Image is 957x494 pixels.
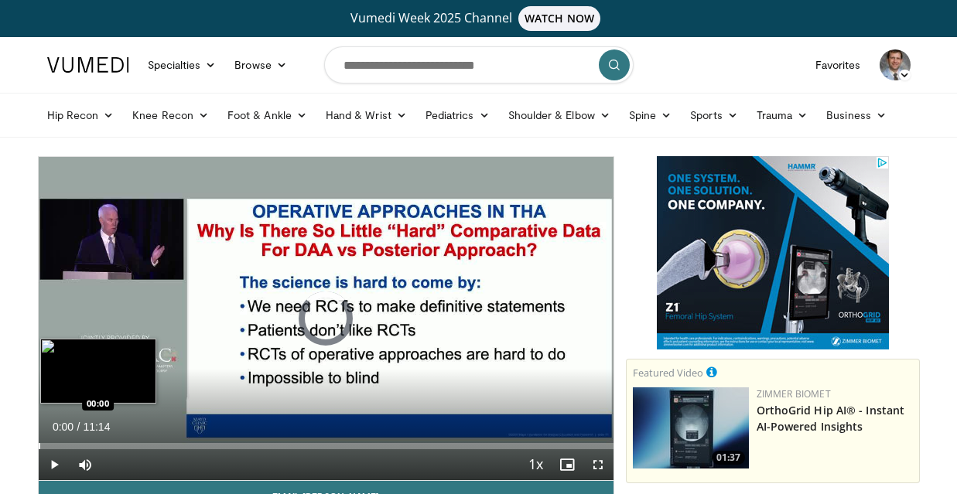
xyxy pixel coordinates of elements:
span: 01:37 [712,451,745,465]
a: Pediatrics [416,100,499,131]
a: Hand & Wrist [316,100,416,131]
span: / [77,421,80,433]
img: Avatar [880,49,911,80]
a: Business [817,100,896,131]
button: Mute [70,449,101,480]
span: 0:00 [53,421,73,433]
div: Progress Bar [39,443,614,449]
img: 51d03d7b-a4ba-45b7-9f92-2bfbd1feacc3.150x105_q85_crop-smart_upscale.jpg [633,387,749,468]
a: Knee Recon [123,100,218,131]
a: Vumedi Week 2025 ChannelWATCH NOW [50,6,908,31]
a: Shoulder & Elbow [499,100,620,131]
a: 01:37 [633,387,749,468]
a: Favorites [806,49,870,80]
button: Enable picture-in-picture mode [552,449,583,480]
a: OrthoGrid Hip AI® - Instant AI-Powered Insights [757,403,905,434]
a: Spine [620,100,681,131]
span: 11:14 [83,421,110,433]
a: Sports [681,100,747,131]
a: Foot & Ankle [218,100,316,131]
img: VuMedi Logo [47,57,129,73]
button: Playback Rate [521,449,552,480]
small: Featured Video [633,366,703,380]
a: Browse [225,49,296,80]
a: Specialties [138,49,226,80]
video-js: Video Player [39,157,614,481]
span: WATCH NOW [518,6,600,31]
a: Hip Recon [38,100,124,131]
a: Zimmer Biomet [757,387,831,400]
button: Play [39,449,70,480]
input: Search topics, interventions [324,46,634,83]
img: image.jpeg [40,339,156,404]
button: Fullscreen [583,449,614,480]
iframe: Advertisement [657,156,889,349]
a: Trauma [747,100,818,131]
